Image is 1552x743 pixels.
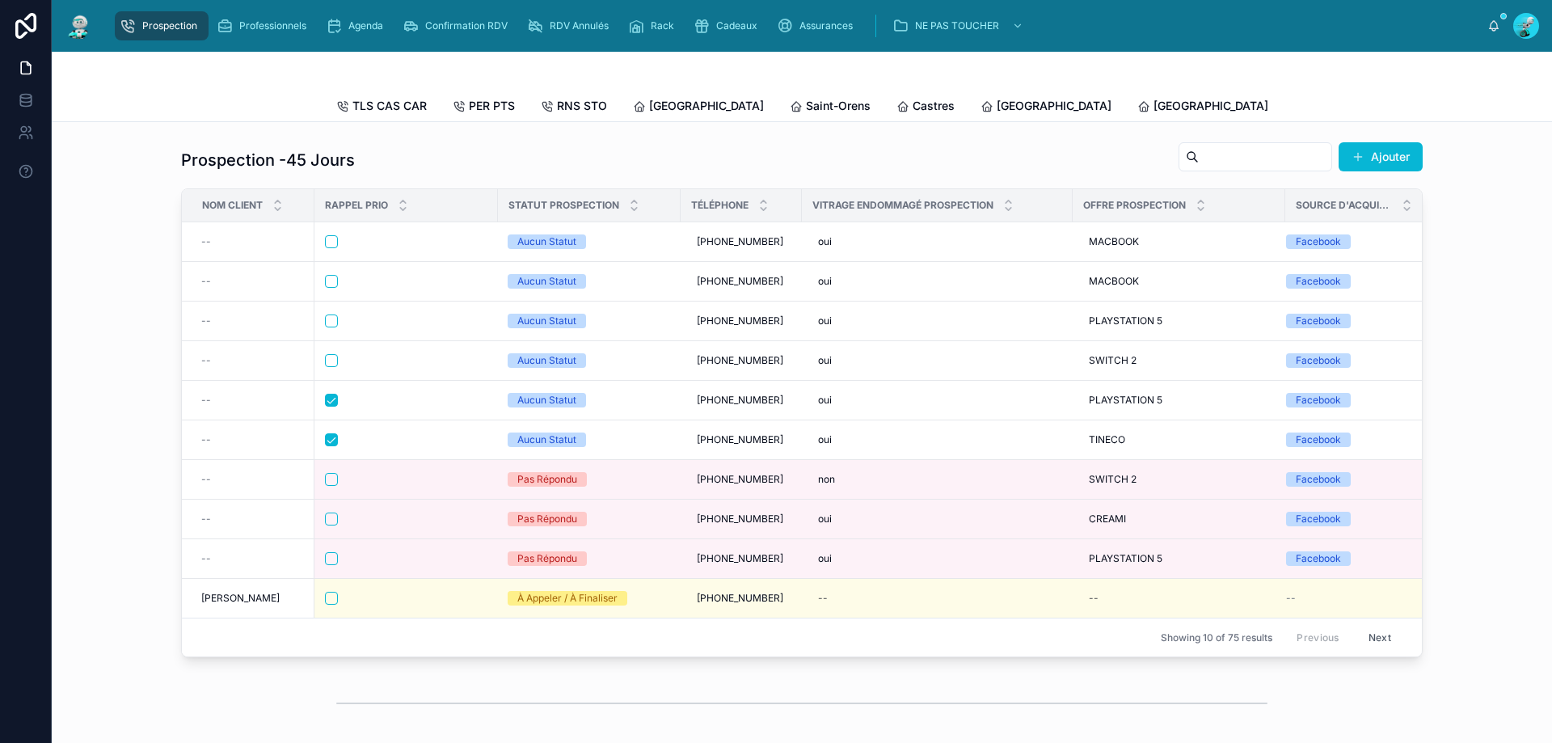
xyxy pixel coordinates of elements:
span: Confirmation RDV [425,19,508,32]
a: Aucun Statut [508,433,671,447]
div: Facebook [1296,433,1341,447]
a: [PHONE_NUMBER] [690,585,792,611]
div: Aucun Statut [517,234,576,249]
div: Pas Répondu [517,551,577,566]
a: [PHONE_NUMBER] [690,308,792,334]
a: Castres [896,91,955,124]
div: Aucun Statut [517,314,576,328]
span: -- [201,473,211,486]
button: Ajouter [1339,142,1423,171]
span: [PHONE_NUMBER] [697,275,783,288]
span: Nom Client [202,199,263,212]
a: oui [812,268,1063,294]
a: PER PTS [453,91,515,124]
a: PLAYSTATION 5 [1082,308,1276,334]
span: -- [201,552,211,565]
a: Facebook [1286,274,1403,289]
span: Rappel Prio [325,199,388,212]
a: -- [201,315,305,327]
span: PLAYSTATION 5 [1089,315,1162,327]
a: Pas Répondu [508,512,671,526]
span: -- [1286,592,1296,605]
span: SWITCH 2 [1089,354,1137,367]
span: RNS STO [557,98,607,114]
a: -- [201,552,305,565]
a: Facebook [1286,433,1403,447]
span: Saint-Orens [806,98,871,114]
a: TLS CAS CAR [336,91,427,124]
a: [PHONE_NUMBER] [690,348,792,374]
span: [PERSON_NAME] [201,592,280,605]
a: -- [201,235,305,248]
a: -- [1286,592,1403,605]
span: NE PAS TOUCHER [915,19,999,32]
a: Rack [623,11,685,40]
a: Cadeaux [689,11,769,40]
span: oui [818,235,832,248]
span: Rack [651,19,674,32]
span: Castres [913,98,955,114]
a: Aucun Statut [508,393,671,407]
a: Prospection [115,11,209,40]
span: -- [201,433,211,446]
a: SWITCH 2 [1082,348,1276,374]
span: [GEOGRAPHIC_DATA] [997,98,1111,114]
span: Professionnels [239,19,306,32]
a: [PHONE_NUMBER] [690,268,792,294]
h1: Prospection -45 Jours [181,149,355,171]
a: Facebook [1286,353,1403,368]
div: -- [818,592,828,605]
span: TINECO [1089,433,1125,446]
div: scrollable content [107,8,1487,44]
a: SWITCH 2 [1082,466,1276,492]
a: -- [812,585,1063,611]
span: Statut Prospection [508,199,619,212]
span: Showing 10 of 75 results [1161,631,1272,644]
span: Vitrage endommagé Prospection [812,199,993,212]
span: [GEOGRAPHIC_DATA] [1153,98,1268,114]
img: App logo [65,13,94,39]
a: -- [201,433,305,446]
span: [PHONE_NUMBER] [697,394,783,407]
a: [GEOGRAPHIC_DATA] [981,91,1111,124]
a: oui [812,229,1063,255]
a: Saint-Orens [790,91,871,124]
span: PLAYSTATION 5 [1089,552,1162,565]
div: Aucun Statut [517,353,576,368]
span: non [818,473,835,486]
span: [PHONE_NUMBER] [697,354,783,367]
a: Aucun Statut [508,314,671,328]
div: Facebook [1296,274,1341,289]
span: oui [818,394,832,407]
a: oui [812,546,1063,572]
span: Source d'acquisition [1296,199,1392,212]
span: -- [201,275,211,288]
a: -- [201,354,305,367]
a: Professionnels [212,11,318,40]
span: -- [201,513,211,526]
div: Aucun Statut [517,393,576,407]
span: CREAMI [1089,513,1126,526]
div: Facebook [1296,393,1341,407]
span: oui [818,354,832,367]
div: Aucun Statut [517,274,576,289]
span: PLAYSTATION 5 [1089,394,1162,407]
a: RDV Annulés [522,11,620,40]
a: oui [812,506,1063,532]
span: [PHONE_NUMBER] [697,513,783,526]
button: Next [1357,625,1402,650]
a: oui [812,427,1063,453]
span: Prospection [142,19,197,32]
span: Offre Prospection [1083,199,1186,212]
span: -- [201,394,211,407]
span: Téléphone [691,199,749,212]
span: Cadeaux [716,19,757,32]
a: Confirmation RDV [398,11,519,40]
div: Facebook [1296,314,1341,328]
a: -- [201,473,305,486]
a: À Appeler / À Finaliser [508,591,671,606]
a: CREAMI [1082,506,1276,532]
span: PER PTS [469,98,515,114]
span: Assurances [799,19,853,32]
